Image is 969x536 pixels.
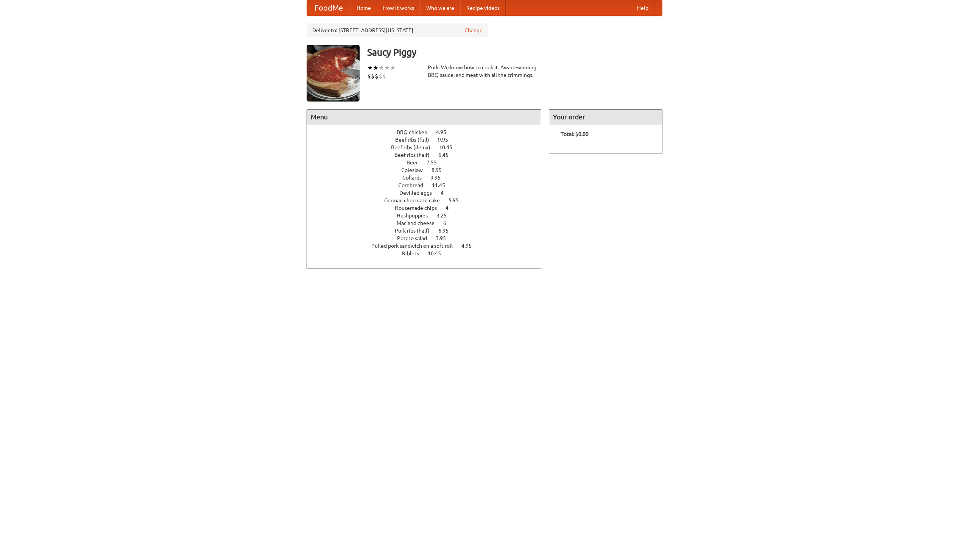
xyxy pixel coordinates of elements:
a: FoodMe [307,0,351,16]
span: 4.95 [461,243,479,249]
span: 10.45 [439,144,460,150]
span: BBQ chicken [397,129,435,135]
span: Pork ribs (half) [395,228,437,234]
h3: Saucy Piggy [367,45,662,60]
span: 4 [441,190,451,196]
a: Hushpuppies 3.25 [397,213,461,219]
li: ★ [367,64,373,72]
a: Collards 9.95 [402,175,455,181]
span: Beef ribs (delux) [391,144,438,150]
a: How it works [377,0,420,16]
span: Collards [402,175,429,181]
span: 3.95 [436,235,453,241]
span: Coleslaw [401,167,430,173]
li: ★ [390,64,396,72]
a: Coleslaw 8.95 [401,167,456,173]
span: 4.95 [436,129,454,135]
a: Beef ribs (half) 6.45 [394,152,463,158]
a: Devilled eggs 4 [399,190,458,196]
span: Beer [407,159,425,166]
li: ★ [384,64,390,72]
li: $ [375,72,379,80]
li: $ [371,72,375,80]
span: Pulled pork sandwich on a soft roll [371,243,460,249]
span: Hushpuppies [397,213,435,219]
li: ★ [373,64,379,72]
span: 6.45 [438,152,456,158]
a: Recipe videos [460,0,506,16]
img: angular.jpg [307,45,360,102]
span: 3.25 [436,213,454,219]
h4: Menu [307,109,541,125]
li: $ [367,72,371,80]
span: Housemade chips [395,205,444,211]
span: 9.95 [438,137,456,143]
span: 4 [446,205,456,211]
a: German chocolate cake 5.95 [384,197,473,203]
a: Beef ribs (full) 9.95 [395,137,462,143]
a: BBQ chicken 4.95 [397,129,460,135]
span: 10.45 [428,250,449,256]
span: Cornbread [398,182,431,188]
span: Devilled eggs [399,190,439,196]
li: ★ [379,64,384,72]
span: Beef ribs (half) [394,152,437,158]
span: 7.55 [427,159,444,166]
a: Pulled pork sandwich on a soft roll 4.95 [371,243,486,249]
a: Beef ribs (delux) 10.45 [391,144,466,150]
a: Who we are [420,0,460,16]
span: 9.95 [430,175,448,181]
a: Cornbread 11.45 [398,182,459,188]
a: Housemade chips 4 [395,205,463,211]
span: 6 [443,220,454,226]
a: Potato salad 3.95 [397,235,460,241]
span: Riblets [402,250,427,256]
span: 11.45 [432,182,453,188]
span: Potato salad [397,235,435,241]
span: Mac and cheese [397,220,442,226]
a: Riblets 10.45 [402,250,455,256]
a: Help [631,0,654,16]
div: Pork. We know how to cook it. Award-winning BBQ sauce, and meat with all the trimmings. [428,64,541,79]
span: 5.95 [449,197,466,203]
a: Pork ribs (half) 6.95 [395,228,463,234]
li: $ [382,72,386,80]
b: Total: $0.00 [561,131,589,137]
li: $ [379,72,382,80]
span: German chocolate cake [384,197,447,203]
div: Deliver to: [STREET_ADDRESS][US_STATE] [307,23,488,37]
span: Beef ribs (full) [395,137,437,143]
a: Beer 7.55 [407,159,451,166]
span: 8.95 [432,167,449,173]
a: Change [464,27,483,34]
h4: Your order [549,109,662,125]
a: Home [351,0,377,16]
a: Mac and cheese 6 [397,220,460,226]
span: 6.95 [438,228,456,234]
